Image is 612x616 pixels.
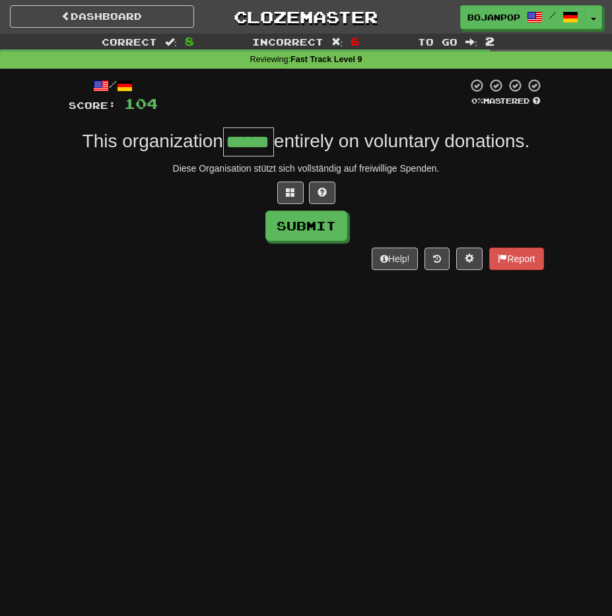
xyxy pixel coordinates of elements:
strong: Fast Track Level 9 [290,55,362,64]
button: Switch sentence to multiple choice alt+p [277,182,304,204]
button: Round history (alt+y) [425,248,450,270]
span: 104 [124,95,158,112]
button: Help! [372,248,419,270]
span: 8 [185,34,194,48]
span: This organization [83,131,223,151]
a: Clozemaster [214,5,398,28]
span: 2 [485,34,494,48]
span: Score: [69,100,116,111]
span: / [549,11,556,20]
div: Diese Organisation stützt sich vollständig auf freiwillige Spenden. [69,162,544,175]
span: entirely on voluntary donations. [274,131,530,151]
span: Incorrect [252,36,323,48]
span: To go [418,36,458,48]
span: : [331,37,343,46]
a: Dashboard [10,5,194,28]
a: bojanpopovic / [460,5,586,29]
button: Report [489,248,543,270]
span: bojanpopovic [467,11,520,23]
span: : [165,37,177,46]
div: / [69,78,158,94]
span: : [465,37,477,46]
span: 6 [351,34,360,48]
span: 0 % [471,96,483,105]
div: Mastered [467,96,544,106]
button: Submit [265,211,347,241]
span: Correct [102,36,157,48]
button: Single letter hint - you only get 1 per sentence and score half the points! alt+h [309,182,335,204]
